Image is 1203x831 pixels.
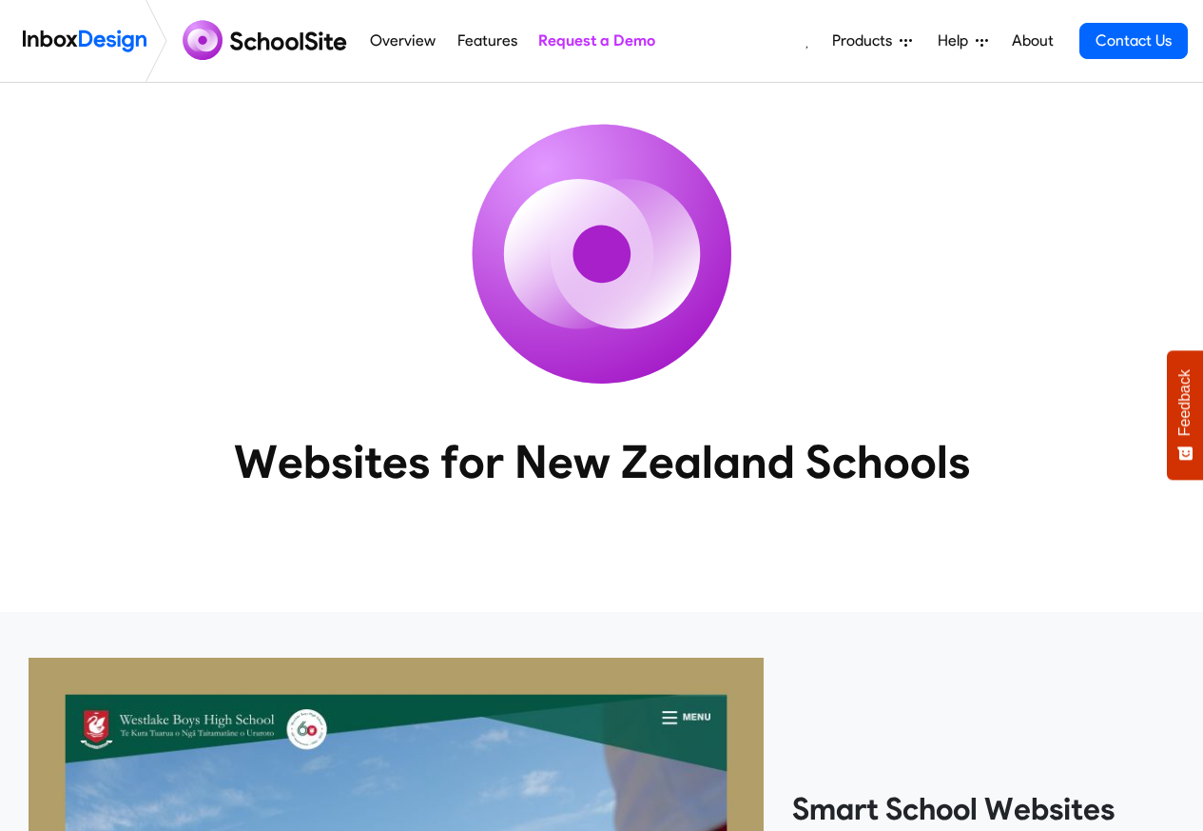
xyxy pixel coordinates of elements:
[1006,22,1058,60] a: About
[832,30,900,52] span: Products
[150,433,1054,490] heading: Websites for New Zealand Schools
[1176,369,1193,436] span: Feedback
[431,83,773,425] img: icon_schoolsite.svg
[533,22,660,60] a: Request a Demo
[1079,23,1188,59] a: Contact Us
[825,22,920,60] a: Products
[930,22,996,60] a: Help
[938,30,976,52] span: Help
[792,790,1174,828] heading: Smart School Websites
[175,18,359,64] img: schoolsite logo
[452,22,522,60] a: Features
[365,22,441,60] a: Overview
[1167,350,1203,480] button: Feedback - Show survey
